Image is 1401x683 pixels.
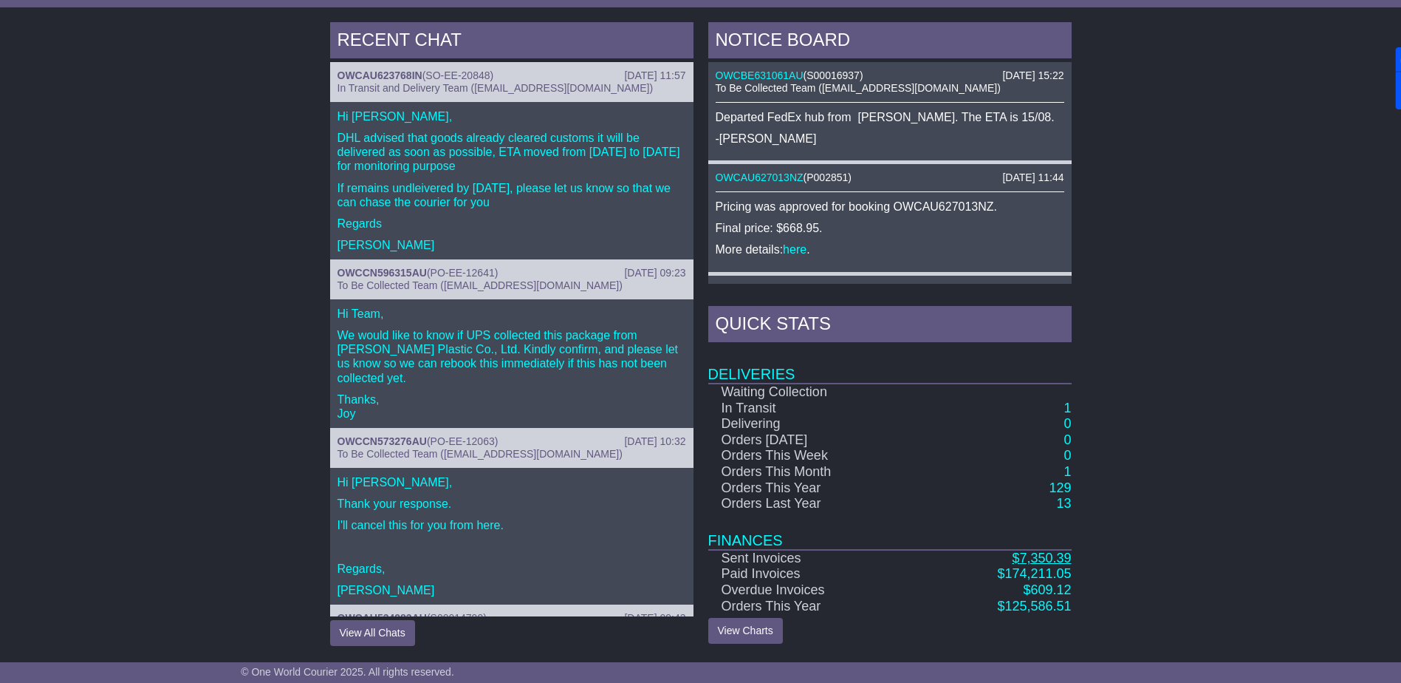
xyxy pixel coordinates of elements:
a: 129 [1049,480,1071,495]
p: DHL advised that goods already cleared customs it will be delivered as soon as possible, ETA move... [338,131,686,174]
div: [DATE] 09:43 [624,612,685,625]
td: Orders This Week [708,448,921,464]
a: View Charts [708,618,783,644]
div: [DATE] 11:57 [624,69,685,82]
a: OWCCN573276AU [338,435,427,447]
td: Sent Invoices [708,550,921,567]
p: -[PERSON_NAME] [716,132,1064,146]
a: 13 [1056,496,1071,511]
p: Hi [PERSON_NAME], [338,109,686,123]
a: $7,350.39 [1012,551,1071,565]
a: 0 [1063,432,1071,447]
p: Regards, [338,562,686,576]
a: 1 [1063,464,1071,479]
div: ( ) [338,612,686,625]
div: ( ) [338,69,686,82]
span: 174,211.05 [1004,566,1071,581]
span: © One World Courier 2025. All rights reserved. [241,666,454,678]
div: ( ) [338,435,686,448]
a: OWCAU627013NZ [716,171,804,183]
span: In Transit and Delivery Team ([EMAIL_ADDRESS][DOMAIN_NAME]) [338,82,654,94]
p: I'll cancel this for you from here. [338,518,686,532]
a: 0 [1063,416,1071,431]
span: S00016937 [806,69,860,81]
td: Overdue Invoices [708,582,921,599]
p: Pricing was approved for booking OWCAU627013NZ. [716,200,1064,214]
div: [DATE] 11:44 [1002,171,1063,184]
td: Delivering [708,416,921,432]
p: Thank your response. [338,497,686,511]
a: OWCAU623768IN [338,69,422,81]
p: [PERSON_NAME] [338,583,686,597]
p: Regards [338,217,686,231]
div: ( ) [716,171,1064,184]
a: $125,586.51 [997,599,1071,614]
div: [DATE] 15:22 [1002,69,1063,82]
div: ( ) [338,267,686,279]
span: To Be Collected Team ([EMAIL_ADDRESS][DOMAIN_NAME]) [338,279,623,291]
p: [PERSON_NAME] [338,238,686,252]
a: here [783,243,806,256]
span: SO-EE-20848 [425,69,490,81]
p: If remains undleivered by [DATE], please let us know so that we can chase the courier for you [338,181,686,209]
td: Finances [708,512,1072,550]
span: 7,350.39 [1019,551,1071,565]
a: OWCBE631061AU [716,69,804,81]
span: To Be Collected Team ([EMAIL_ADDRESS][DOMAIN_NAME]) [716,82,1001,94]
p: Departed FedEx hub from [PERSON_NAME]. The ETA is 15/08. [716,110,1064,124]
div: [DATE] 10:04 [1002,283,1063,296]
div: RECENT CHAT [330,22,693,62]
a: OWCAU627666AU [716,283,804,295]
span: To Be Collected Team ([EMAIL_ADDRESS][DOMAIN_NAME]) [338,448,623,460]
span: P002851 [806,171,848,183]
a: OWCCN596315AU [338,267,427,279]
div: ( ) [716,69,1064,82]
a: 0 [1063,448,1071,463]
td: Deliveries [708,346,1072,384]
td: Orders This Year [708,480,921,497]
button: View All Chats [330,620,415,646]
td: In Transit [708,401,921,417]
p: Final price: $668.95. [716,221,1064,235]
a: $174,211.05 [997,566,1071,581]
p: Hi [PERSON_NAME], [338,475,686,489]
span: S00014799 [431,612,484,624]
td: Waiting Collection [708,384,921,401]
td: Orders [DATE] [708,432,921,449]
span: PO-EE-12641 [431,267,495,279]
p: More details: . [716,242,1064,256]
span: 125,586.51 [1004,599,1071,614]
span: S00017358 [807,283,860,295]
div: [DATE] 09:23 [624,267,685,279]
td: Orders This Month [708,464,921,480]
span: 609.12 [1030,582,1071,597]
a: $609.12 [1023,582,1071,597]
div: [DATE] 10:32 [624,435,685,448]
span: PO-EE-12063 [431,435,495,447]
a: 1 [1063,401,1071,415]
td: Orders Last Year [708,496,921,512]
p: Hi Team, [338,307,686,321]
div: ( ) [716,283,1064,296]
div: Quick Stats [708,306,1072,346]
div: NOTICE BOARD [708,22,1072,62]
td: Orders This Year [708,599,921,615]
p: Thanks, Joy [338,393,686,421]
td: Paid Invoices [708,566,921,582]
a: OWCAU534983AU [338,612,427,624]
p: We would like to know if UPS collected this package from [PERSON_NAME] Plastic Co., Ltd. Kindly c... [338,328,686,385]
